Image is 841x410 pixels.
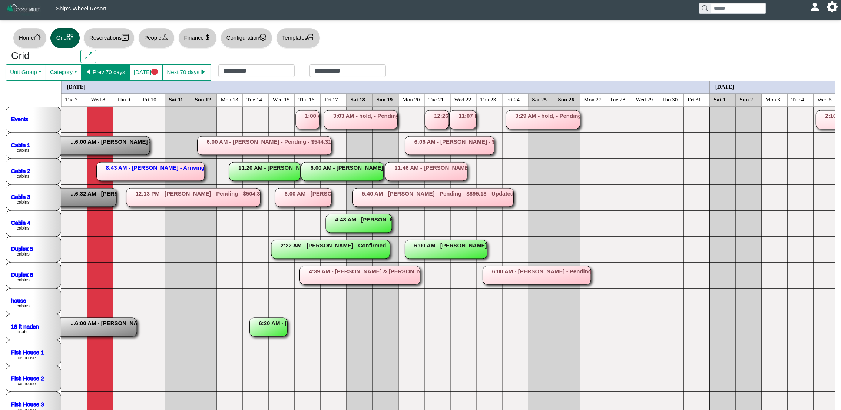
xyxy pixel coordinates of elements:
[276,28,320,48] button: Templatesprinter
[195,96,211,102] text: Sun 12
[11,219,30,226] a: Cabin 4
[428,96,444,102] text: Tue 21
[6,64,46,81] button: Unit Group
[67,34,74,41] svg: grid
[715,83,734,89] text: [DATE]
[11,349,44,355] a: Fish House 1
[259,34,266,41] svg: gear
[818,96,832,102] text: Wed 5
[702,5,708,11] svg: search
[792,96,805,102] text: Tue 4
[17,303,30,309] text: cabins
[80,50,96,63] button: arrows angle expand
[151,69,158,76] svg: circle fill
[221,28,272,48] button: Configurationgear
[81,64,130,81] button: caret left fillPrev 70 days
[247,96,262,102] text: Tue 14
[129,64,163,81] button: [DATE]circle fill
[377,96,393,102] text: Sun 19
[6,3,41,16] img: Z
[221,96,238,102] text: Mon 13
[17,381,36,386] text: ice house
[11,116,28,122] a: Events
[584,96,602,102] text: Mon 27
[17,200,30,205] text: cabins
[17,174,30,179] text: cabins
[117,96,130,102] text: Thu 9
[218,64,295,77] input: Check in
[766,96,781,102] text: Mon 3
[11,167,30,174] a: Cabin 2
[610,96,626,102] text: Tue 28
[17,251,30,257] text: cabins
[636,96,653,102] text: Wed 29
[454,96,471,102] text: Wed 22
[11,193,30,200] a: Cabin 3
[11,141,30,148] a: Cabin 1
[351,96,365,102] text: Sat 18
[17,355,36,360] text: ice house
[309,64,386,77] input: Check out
[273,96,290,102] text: Wed 15
[178,28,217,48] button: Financecurrency dollar
[199,69,206,76] svg: caret right fill
[86,69,93,76] svg: caret left fill
[46,64,82,81] button: Category
[688,96,701,102] text: Fri 31
[83,28,135,48] button: Reservationscalendar2 check
[162,34,169,41] svg: person
[506,96,520,102] text: Fri 24
[11,401,44,407] a: Fish House 3
[65,96,78,102] text: Tue 7
[11,375,44,381] a: Fish House 2
[17,329,27,334] text: boats
[122,34,129,41] svg: calendar2 check
[11,50,69,62] h3: Grid
[204,34,211,41] svg: currency dollar
[11,297,26,303] a: house
[714,96,726,102] text: Sat 1
[532,96,547,102] text: Sat 25
[403,96,420,102] text: Mon 20
[325,96,338,102] text: Fri 17
[91,96,105,102] text: Wed 8
[299,96,315,102] text: Thu 16
[67,83,86,89] text: [DATE]
[34,34,41,41] svg: house
[17,277,30,283] text: cabins
[830,4,835,10] svg: gear fill
[11,271,33,277] a: Duplex 6
[480,96,496,102] text: Thu 23
[85,52,92,59] svg: arrows angle expand
[662,96,678,102] text: Thu 30
[143,96,156,102] text: Fri 10
[169,96,183,102] text: Sat 11
[17,148,30,153] text: cabins
[558,96,575,102] text: Sun 26
[307,34,314,41] svg: printer
[740,96,753,102] text: Sun 2
[17,226,30,231] text: cabins
[13,28,47,48] button: Homehouse
[812,4,818,10] svg: person fill
[11,323,39,329] a: 18 ft naden
[162,64,211,81] button: Next 70 dayscaret right fill
[11,245,33,251] a: Duplex 5
[50,28,80,48] button: Gridgrid
[138,28,174,48] button: Peopleperson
